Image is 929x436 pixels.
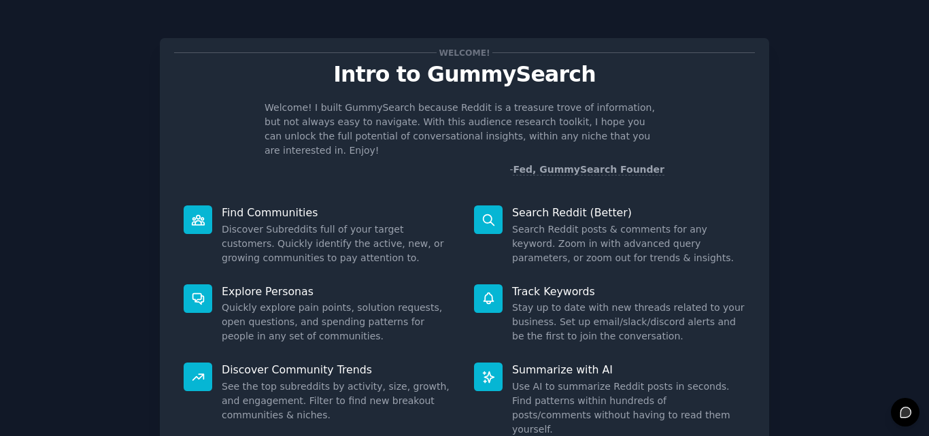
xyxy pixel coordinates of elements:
p: Track Keywords [512,284,745,299]
dd: Search Reddit posts & comments for any keyword. Zoom in with advanced query parameters, or zoom o... [512,222,745,265]
dd: Discover Subreddits full of your target customers. Quickly identify the active, new, or growing c... [222,222,455,265]
dd: Quickly explore pain points, solution requests, open questions, and spending patterns for people ... [222,301,455,343]
p: Find Communities [222,205,455,220]
span: Welcome! [437,46,492,60]
dd: Stay up to date with new threads related to your business. Set up email/slack/discord alerts and ... [512,301,745,343]
p: Welcome! I built GummySearch because Reddit is a treasure trove of information, but not always ea... [265,101,664,158]
a: Fed, GummySearch Founder [513,164,664,175]
p: Explore Personas [222,284,455,299]
p: Search Reddit (Better) [512,205,745,220]
p: Intro to GummySearch [174,63,755,86]
p: Summarize with AI [512,363,745,377]
p: Discover Community Trends [222,363,455,377]
div: - [509,163,664,177]
dd: See the top subreddits by activity, size, growth, and engagement. Filter to find new breakout com... [222,380,455,422]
